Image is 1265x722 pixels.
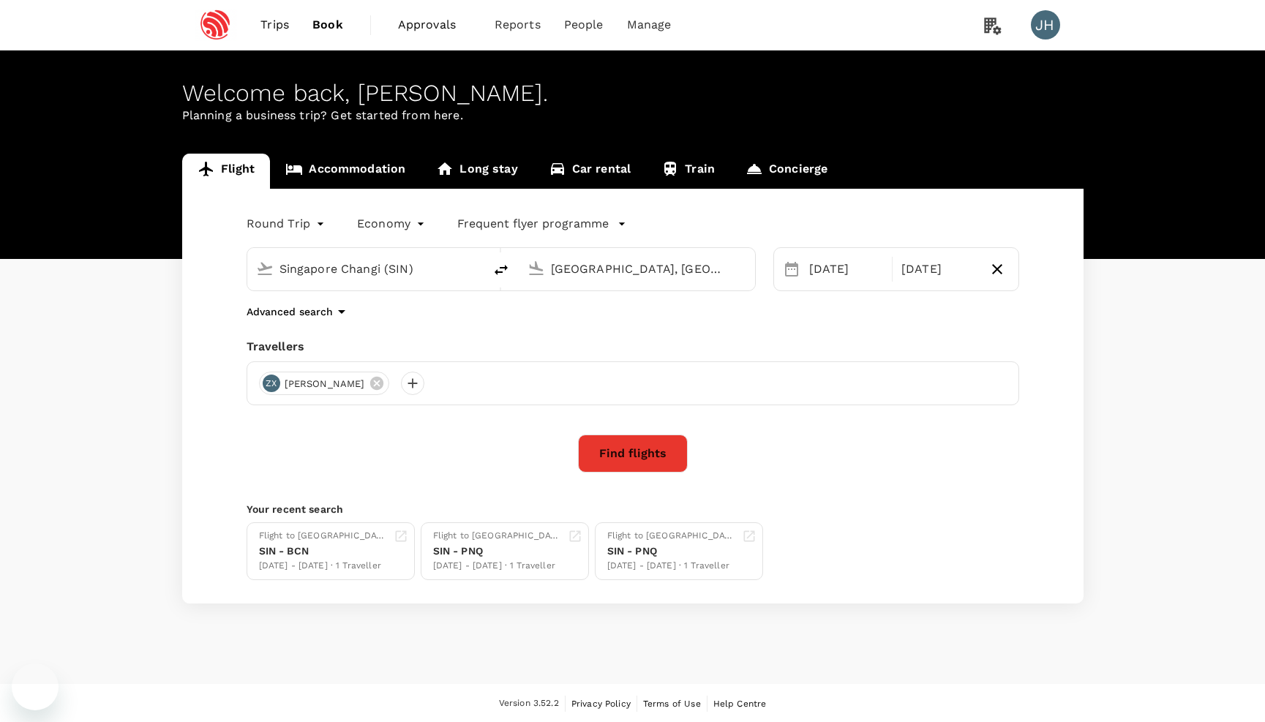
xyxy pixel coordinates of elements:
span: Reports [495,16,541,34]
span: Help Centre [713,699,767,709]
span: Version 3.52.2 [499,696,559,711]
a: Concierge [730,154,843,189]
div: JH [1031,10,1060,40]
a: Long stay [421,154,533,189]
div: ZX[PERSON_NAME] [259,372,390,395]
div: [DATE] [803,255,890,284]
div: [DATE] - [DATE] · 1 Traveller [607,559,736,574]
button: Advanced search [247,303,350,320]
div: Round Trip [247,212,329,236]
span: [PERSON_NAME] [276,377,374,391]
span: Approvals [398,16,471,34]
iframe: Button to launch messaging window, conversation in progress [12,663,59,710]
div: Flight to [GEOGRAPHIC_DATA] [607,529,736,544]
a: Flight [182,154,271,189]
div: Welcome back , [PERSON_NAME] . [182,80,1084,107]
div: [DATE] - [DATE] · 1 Traveller [433,559,562,574]
div: SIN - PNQ [433,544,562,559]
a: Privacy Policy [571,696,631,712]
a: Accommodation [270,154,421,189]
p: Advanced search [247,304,333,319]
a: Train [646,154,730,189]
a: Car rental [533,154,647,189]
div: SIN - PNQ [607,544,736,559]
div: [DATE] - [DATE] · 1 Traveller [259,559,388,574]
button: Frequent flyer programme [457,215,626,233]
div: Economy [357,212,428,236]
button: Open [473,267,476,270]
img: Espressif Systems Singapore Pte Ltd [182,9,249,41]
p: Frequent flyer programme [457,215,609,233]
p: Your recent search [247,502,1019,516]
input: Going to [551,257,724,280]
div: SIN - BCN [259,544,388,559]
div: Travellers [247,338,1019,356]
div: [DATE] [896,255,982,284]
p: Planning a business trip? Get started from here. [182,107,1084,124]
button: delete [484,252,519,287]
input: Depart from [279,257,453,280]
a: Terms of Use [643,696,701,712]
span: People [564,16,604,34]
span: Trips [260,16,289,34]
a: Help Centre [713,696,767,712]
button: Open [745,267,748,270]
button: Find flights [578,435,688,473]
span: Privacy Policy [571,699,631,709]
div: ZX [263,375,280,392]
span: Terms of Use [643,699,701,709]
div: Flight to [GEOGRAPHIC_DATA] [259,529,388,544]
div: Flight to [GEOGRAPHIC_DATA] [433,529,562,544]
span: Manage [627,16,672,34]
span: Book [312,16,343,34]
